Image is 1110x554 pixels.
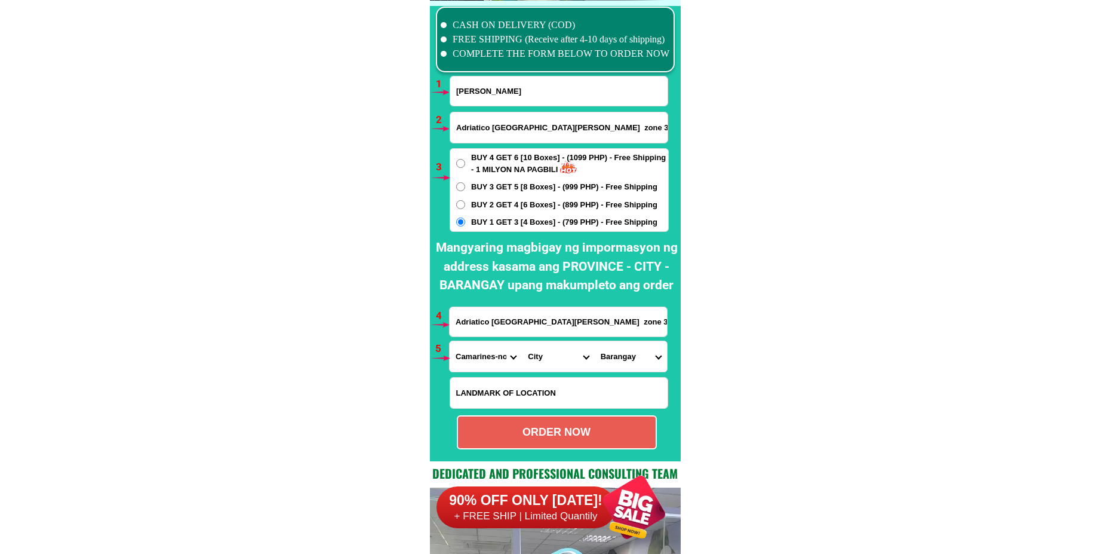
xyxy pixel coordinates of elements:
h6: 3 [436,160,450,175]
input: BUY 4 GET 6 [10 Boxes] - (1099 PHP) - Free Shipping - 1 MILYON NA PAGBILI [456,159,465,168]
li: CASH ON DELIVERY (COD) [441,18,670,32]
input: BUY 2 GET 4 [6 Boxes] - (899 PHP) - Free Shipping [456,200,465,209]
input: BUY 1 GET 3 [4 Boxes] - (799 PHP) - Free Shipping [456,218,465,227]
h6: 90% OFF ONLY [DATE]! [436,492,616,510]
select: Select district [522,341,594,372]
input: Input full_name [450,76,668,106]
h2: Dedicated and professional consulting team [430,464,681,482]
input: Input address [450,307,667,336]
select: Select commune [595,341,667,372]
input: Input LANDMARKOFLOCATION [450,378,668,408]
li: FREE SHIPPING (Receive after 4-10 days of shipping) [441,32,670,47]
h2: Mangyaring magbigay ng impormasyon ng address kasama ang PROVINCE - CITY - BARANGAY upang makumpl... [433,238,681,295]
input: Input phone_number [450,112,668,143]
span: BUY 2 GET 4 [6 Boxes] - (899 PHP) - Free Shipping [471,199,657,211]
span: BUY 1 GET 3 [4 Boxes] - (799 PHP) - Free Shipping [471,216,657,228]
h6: 2 [436,112,450,128]
h6: 4 [436,308,450,324]
h6: 1 [436,76,450,92]
select: Select province [450,341,522,372]
div: ORDER NOW [458,424,656,440]
input: BUY 3 GET 5 [8 Boxes] - (999 PHP) - Free Shipping [456,182,465,191]
span: BUY 3 GET 5 [8 Boxes] - (999 PHP) - Free Shipping [471,181,657,193]
span: BUY 4 GET 6 [10 Boxes] - (1099 PHP) - Free Shipping - 1 MILYON NA PAGBILI [471,152,668,175]
li: COMPLETE THE FORM BELOW TO ORDER NOW [441,47,670,61]
h6: + FREE SHIP | Limited Quantily [436,510,616,523]
h6: 5 [435,341,449,357]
